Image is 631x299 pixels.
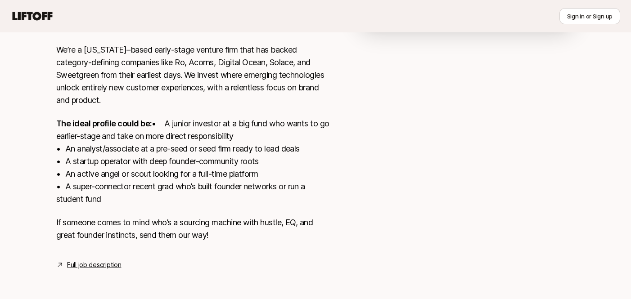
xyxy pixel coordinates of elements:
[67,259,121,270] a: Full job description
[56,119,152,128] strong: The ideal profile could be:
[56,216,330,241] p: If someone comes to mind who’s a sourcing machine with hustle, EQ, and great founder instincts, s...
[559,8,620,24] button: Sign in or Sign up
[56,44,330,107] p: We’re a [US_STATE]–based early-stage venture firm that has backed category-defining companies lik...
[56,117,330,205] p: • A junior investor at a big fund who wants to go earlier-stage and take on more direct responsib...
